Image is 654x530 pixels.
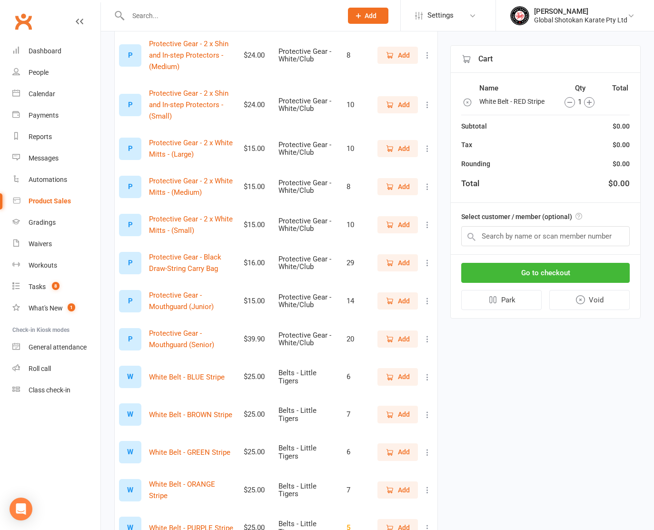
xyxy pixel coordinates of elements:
[377,292,418,310] button: Add
[347,101,367,109] div: 10
[119,403,141,426] div: W
[29,283,46,290] div: Tasks
[29,261,57,269] div: Workouts
[119,214,141,236] div: P
[149,88,235,122] button: Protective Gear - 2 x Shin and In-step Protectors - (Small)
[29,47,61,55] div: Dashboard
[12,337,100,358] a: General attendance kiosk mode
[461,263,630,283] button: Go to checkout
[613,140,630,150] div: $0.00
[125,9,336,22] input: Search...
[119,441,141,463] div: W
[479,95,554,108] td: White Belt - RED Stripe
[377,406,418,423] button: Add
[29,133,52,140] div: Reports
[149,328,235,350] button: Protective Gear - Mouthguard (Senior)
[119,328,141,350] div: P
[149,175,235,198] button: Protective Gear - 2 x White Mitts - (Medium)
[555,82,605,94] th: Qty
[377,368,418,385] button: Add
[119,138,141,160] div: P
[347,448,367,456] div: 6
[347,259,367,267] div: 29
[534,16,627,24] div: Global Shotokan Karate Pty Ltd
[149,290,235,312] button: Protective Gear - Mouthguard (Junior)
[278,255,338,271] div: Protective Gear - White/Club
[347,373,367,381] div: 6
[29,219,56,226] div: Gradings
[461,290,542,310] button: Park
[278,141,338,157] div: Protective Gear - White/Club
[461,159,490,169] div: Rounding
[149,137,235,160] button: Protective Gear - 2 x White Mitts - (Large)
[398,409,410,420] span: Add
[347,183,367,191] div: 8
[398,296,410,306] span: Add
[365,12,377,20] span: Add
[479,82,554,94] th: Name
[244,145,270,153] div: $15.00
[119,479,141,501] div: W
[347,145,367,153] div: 10
[119,366,141,388] div: W
[244,335,270,343] div: $39.90
[12,148,100,169] a: Messages
[11,10,35,33] a: Clubworx
[12,190,100,212] a: Product Sales
[461,226,630,246] input: Search by name or scan member number
[377,140,418,157] button: Add
[461,140,472,150] div: Tax
[29,154,59,162] div: Messages
[12,233,100,255] a: Waivers
[398,334,410,344] span: Add
[12,169,100,190] a: Automations
[398,143,410,154] span: Add
[29,365,51,372] div: Roll call
[347,221,367,229] div: 10
[119,290,141,312] div: P
[555,96,603,108] div: 1
[461,177,479,190] div: Total
[12,126,100,148] a: Reports
[613,121,630,131] div: $0.00
[244,297,270,305] div: $15.00
[29,69,49,76] div: People
[12,40,100,62] a: Dashboard
[606,82,629,94] th: Total
[398,50,410,60] span: Add
[29,386,70,394] div: Class check-in
[377,330,418,348] button: Add
[12,380,100,401] a: Class kiosk mode
[278,331,338,347] div: Protective Gear - White/Club
[278,407,338,422] div: Belts - Little Tigers
[398,100,410,110] span: Add
[377,178,418,195] button: Add
[149,213,235,236] button: Protective Gear - 2 x White Mitts - (Small)
[377,96,418,113] button: Add
[244,373,270,381] div: $25.00
[278,482,338,498] div: Belts - Little Tigers
[244,51,270,60] div: $24.00
[613,159,630,169] div: $0.00
[29,197,71,205] div: Product Sales
[347,297,367,305] div: 14
[244,259,270,267] div: $16.00
[149,38,235,72] button: Protective Gear - 2 x Shin and In-step Protectors - (Medium)
[377,443,418,460] button: Add
[68,303,75,311] span: 1
[12,358,100,380] a: Roll call
[12,212,100,233] a: Gradings
[12,83,100,105] a: Calendar
[377,254,418,271] button: Add
[278,48,338,63] div: Protective Gear - White/Club
[347,410,367,419] div: 7
[278,179,338,195] div: Protective Gear - White/Club
[244,486,270,494] div: $25.00
[119,252,141,274] div: P
[427,5,454,26] span: Settings
[347,486,367,494] div: 7
[29,176,67,183] div: Automations
[347,335,367,343] div: 20
[12,62,100,83] a: People
[244,101,270,109] div: $24.00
